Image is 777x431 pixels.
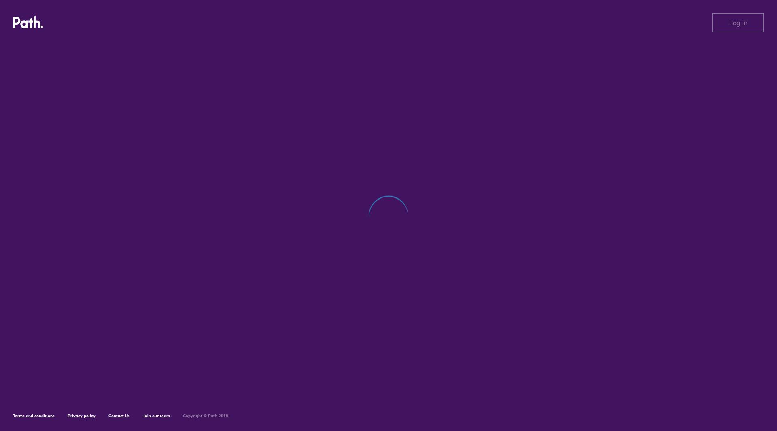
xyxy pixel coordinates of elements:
a: Contact Us [108,413,130,418]
span: Log in [729,19,747,26]
button: Log in [712,13,764,32]
a: Join our team [143,413,170,418]
h6: Copyright © Path 2018 [183,414,228,418]
a: Privacy policy [68,413,96,418]
a: Terms and conditions [13,413,55,418]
